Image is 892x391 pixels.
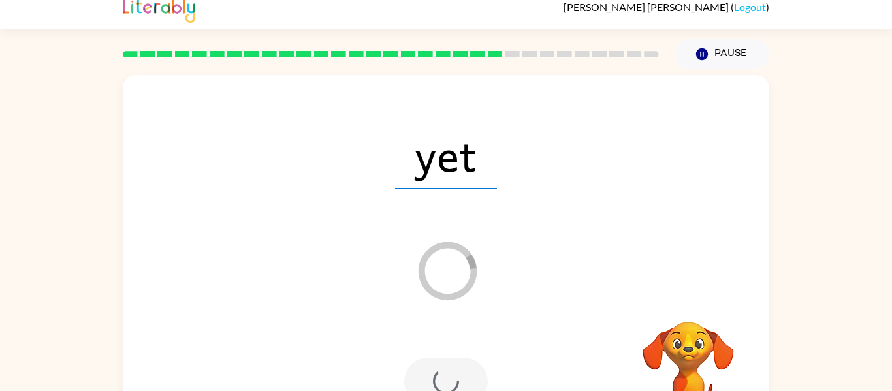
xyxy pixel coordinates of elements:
button: Pause [675,39,769,69]
span: [PERSON_NAME] [PERSON_NAME] [564,1,731,13]
span: yet [395,121,497,189]
div: ( ) [564,1,769,13]
a: Logout [734,1,766,13]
